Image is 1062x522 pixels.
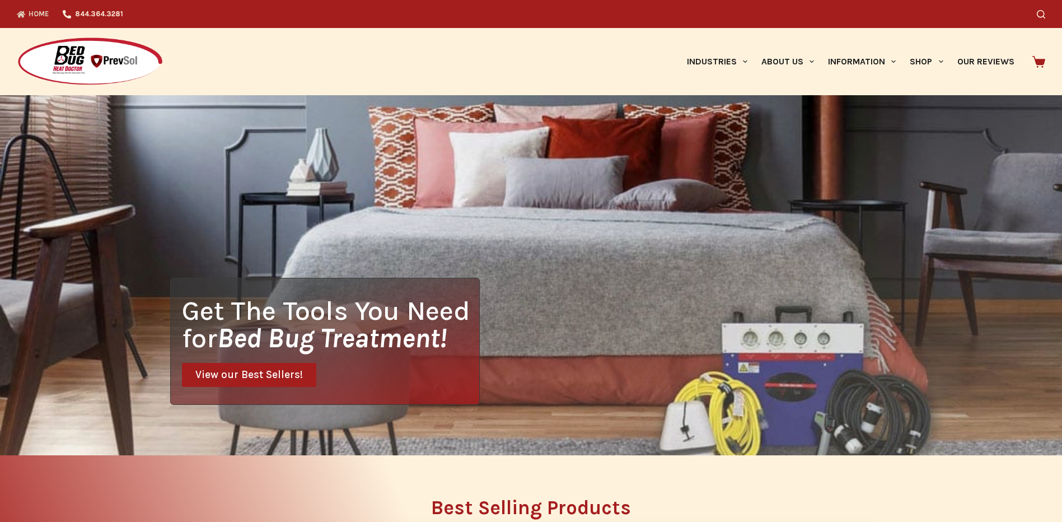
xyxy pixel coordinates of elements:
a: View our Best Sellers! [182,363,316,387]
span: View our Best Sellers! [195,370,303,380]
a: Shop [903,28,950,95]
h1: Get The Tools You Need for [182,297,479,352]
button: Search [1037,10,1045,18]
i: Bed Bug Treatment! [217,322,447,354]
img: Prevsol/Bed Bug Heat Doctor [17,37,163,87]
a: Industries [680,28,754,95]
a: Information [821,28,903,95]
a: About Us [754,28,821,95]
h2: Best Selling Products [170,498,892,518]
a: Our Reviews [950,28,1021,95]
nav: Primary [680,28,1021,95]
